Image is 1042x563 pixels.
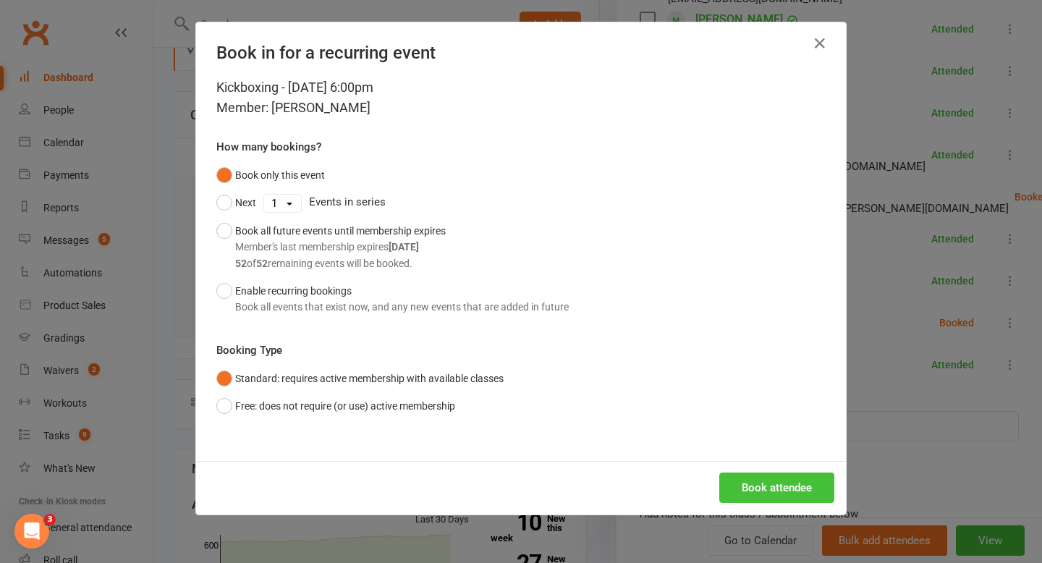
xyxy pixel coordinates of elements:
[216,392,455,420] button: Free: does not require (or use) active membership
[235,258,247,269] strong: 52
[235,255,446,271] div: of remaining events will be booked.
[235,239,446,255] div: Member's last membership expires
[216,43,826,63] h4: Book in for a recurring event
[216,77,826,118] div: Kickboxing - [DATE] 6:00pm Member: [PERSON_NAME]
[44,514,56,525] span: 3
[235,223,446,271] div: Book all future events until membership expires
[216,365,504,392] button: Standard: requires active membership with available classes
[14,514,49,549] iframe: Intercom live chat
[216,189,826,216] div: Events in series
[216,342,282,359] label: Booking Type
[216,217,446,277] button: Book all future events until membership expiresMember's last membership expires[DATE]52of52remain...
[216,138,321,156] label: How many bookings?
[216,161,325,189] button: Book only this event
[235,299,569,315] div: Book all events that exist now, and any new events that are added in future
[719,473,834,503] button: Book attendee
[389,241,419,253] strong: [DATE]
[256,258,268,269] strong: 52
[216,189,256,216] button: Next
[216,277,569,321] button: Enable recurring bookingsBook all events that exist now, and any new events that are added in future
[808,32,831,55] button: Close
